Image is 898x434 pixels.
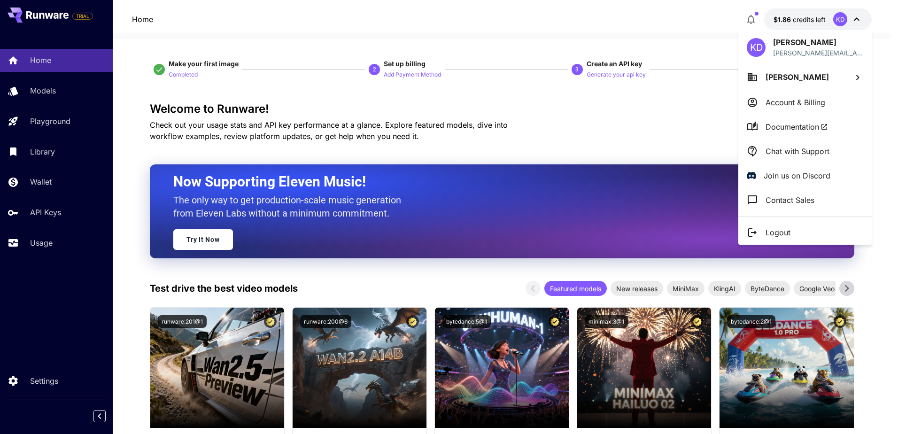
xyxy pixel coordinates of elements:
[766,194,814,206] p: Contact Sales
[766,72,829,82] span: [PERSON_NAME]
[773,48,863,58] div: karol@voiceclip.pl
[766,146,829,157] p: Chat with Support
[773,37,863,48] p: [PERSON_NAME]
[764,170,830,181] p: Join us on Discord
[773,48,863,58] p: [PERSON_NAME][EMAIL_ADDRESS][DOMAIN_NAME]
[747,38,766,57] div: KD
[766,227,790,238] p: Logout
[766,121,828,132] span: Documentation
[766,97,825,108] p: Account & Billing
[738,64,872,90] button: [PERSON_NAME]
